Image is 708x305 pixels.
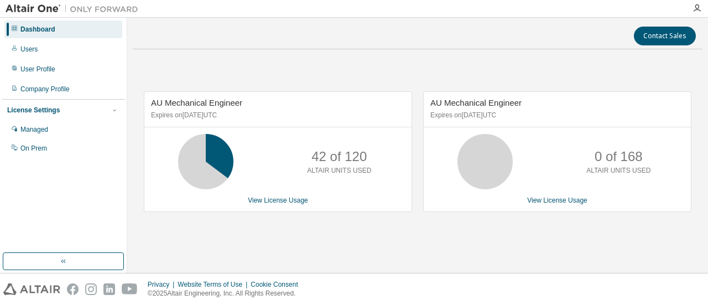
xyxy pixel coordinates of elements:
button: Contact Sales [634,27,696,45]
p: 42 of 120 [311,147,367,166]
div: Website Terms of Use [178,280,251,289]
p: Expires on [DATE] UTC [430,111,681,120]
p: © 2025 Altair Engineering, Inc. All Rights Reserved. [148,289,305,298]
div: Users [20,45,38,54]
img: linkedin.svg [103,283,115,295]
p: ALTAIR UNITS USED [307,166,371,175]
a: View License Usage [527,197,587,204]
p: 0 of 168 [595,147,643,166]
img: altair_logo.svg [3,283,60,295]
div: On Prem [20,144,47,153]
img: facebook.svg [67,283,79,295]
div: Privacy [148,280,178,289]
span: AU Mechanical Engineer [430,98,522,107]
div: Dashboard [20,25,55,34]
p: Expires on [DATE] UTC [151,111,402,120]
div: Managed [20,125,48,134]
span: AU Mechanical Engineer [151,98,242,107]
div: Company Profile [20,85,70,94]
img: youtube.svg [122,283,138,295]
div: License Settings [7,106,60,115]
img: Altair One [6,3,144,14]
p: ALTAIR UNITS USED [586,166,650,175]
div: User Profile [20,65,55,74]
a: View License Usage [248,197,308,204]
img: instagram.svg [85,283,97,295]
div: Cookie Consent [251,280,304,289]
